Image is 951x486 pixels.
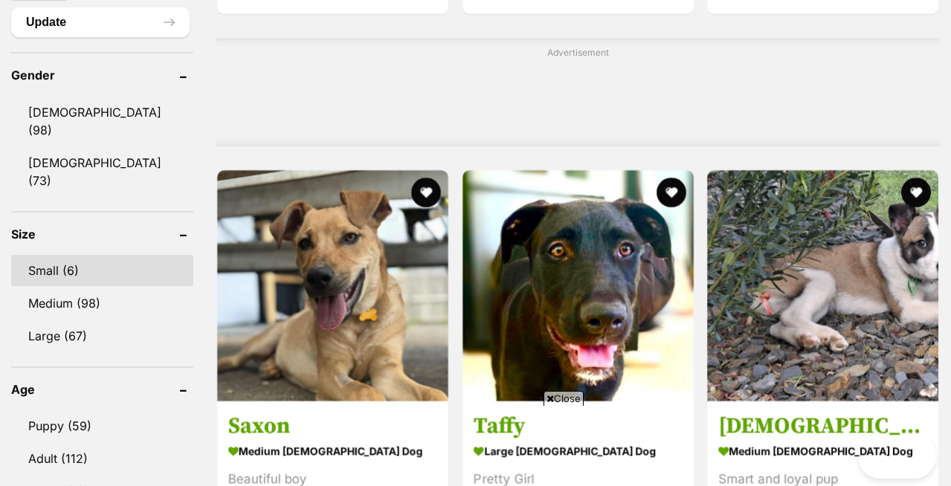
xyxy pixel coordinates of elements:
[216,38,940,146] div: Advertisement
[11,147,193,196] a: [DEMOGRAPHIC_DATA] (73)
[11,443,193,474] a: Adult (112)
[656,178,686,207] button: favourite
[11,255,193,286] a: Small (6)
[11,288,193,319] a: Medium (98)
[544,391,584,406] span: Close
[11,410,193,441] a: Puppy (59)
[718,439,927,461] strong: medium [DEMOGRAPHIC_DATA] Dog
[217,170,448,401] img: Saxon - Australian Cattle Dog
[11,383,193,396] header: Age
[462,170,694,401] img: Taffy - Irish Wolfhound Dog
[11,97,193,146] a: [DEMOGRAPHIC_DATA] (98)
[205,412,747,479] iframe: Advertisement
[11,68,193,82] header: Gender
[858,434,936,479] iframe: Help Scout Beacon - Open
[11,227,193,241] header: Size
[11,320,193,351] a: Large (67)
[901,178,931,207] button: favourite
[718,411,927,439] h3: [DEMOGRAPHIC_DATA]
[707,170,938,401] img: Bodhi - Mixed breed Dog
[11,7,190,37] button: Update
[411,178,441,207] button: favourite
